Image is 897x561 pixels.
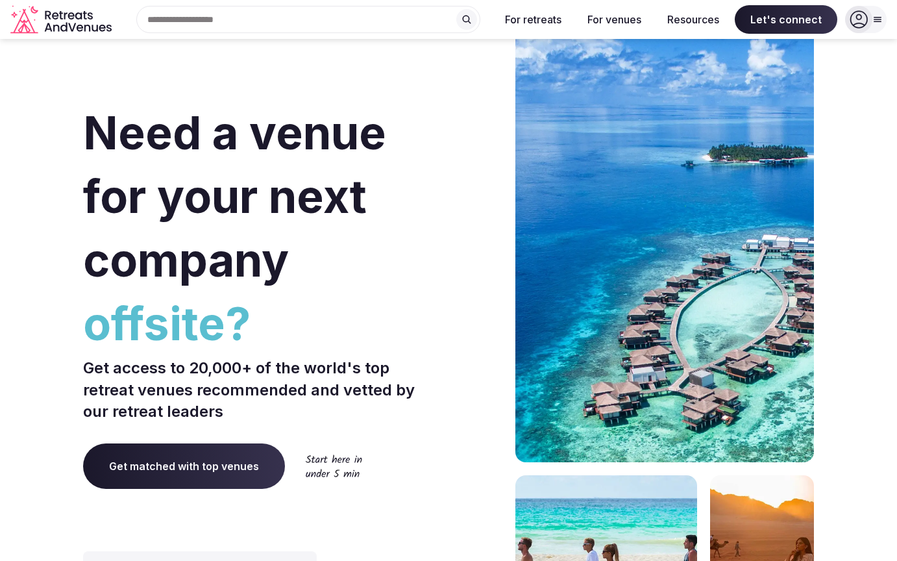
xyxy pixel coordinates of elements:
a: Visit the homepage [10,5,114,34]
button: Resources [657,5,730,34]
a: Get matched with top venues [83,443,285,489]
svg: Retreats and Venues company logo [10,5,114,34]
p: Get access to 20,000+ of the world's top retreat venues recommended and vetted by our retreat lea... [83,357,443,423]
img: Start here in under 5 min [306,455,362,477]
span: offsite? [83,292,443,356]
button: For retreats [495,5,572,34]
span: Let's connect [735,5,837,34]
span: Need a venue for your next company [83,105,386,288]
button: For venues [577,5,652,34]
